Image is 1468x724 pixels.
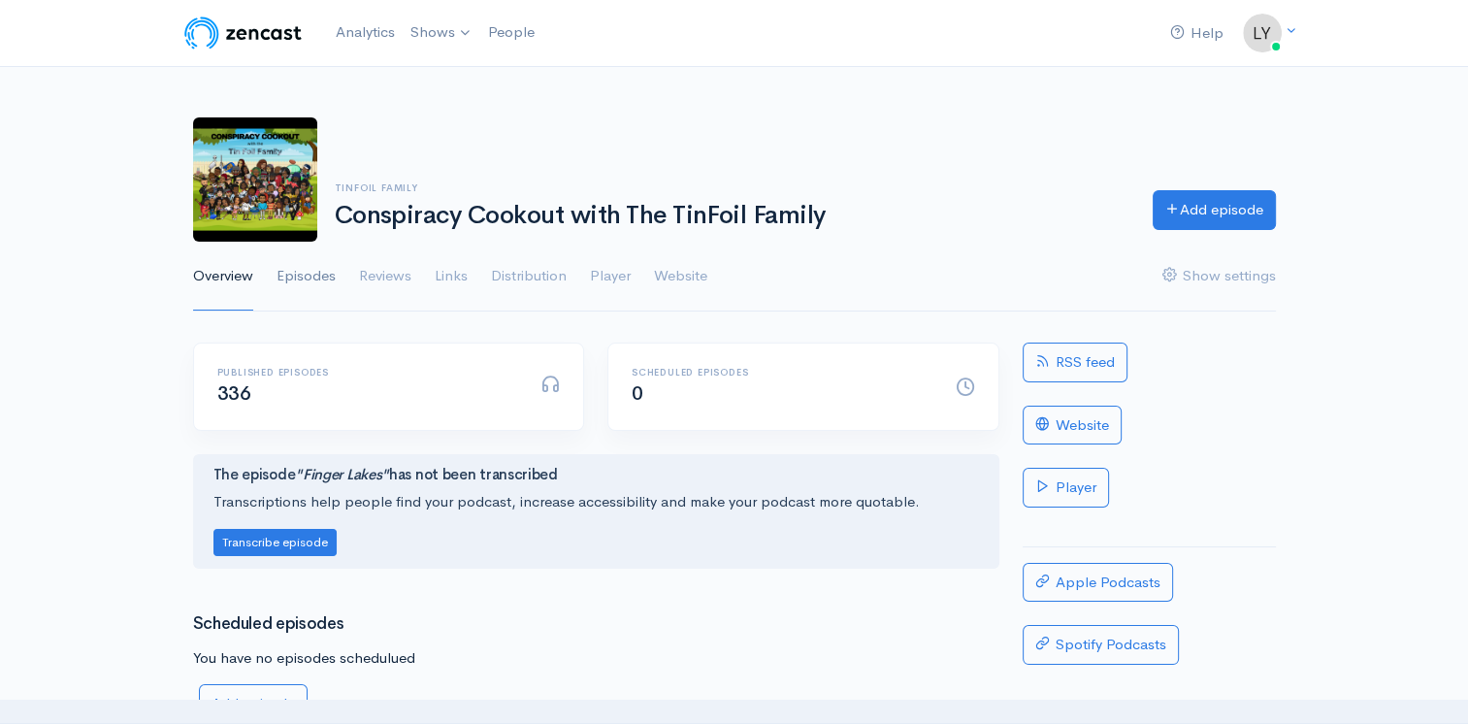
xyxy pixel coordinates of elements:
span: 336 [217,381,251,406]
h6: Published episodes [217,367,518,378]
a: People [480,12,542,53]
a: Spotify Podcasts [1023,625,1179,665]
a: Shows [403,12,480,54]
a: Player [590,242,631,312]
img: ZenCast Logo [181,14,305,52]
i: "Finger Lakes" [295,465,389,483]
a: Links [435,242,468,312]
a: Website [654,242,707,312]
a: Reviews [359,242,411,312]
a: Distribution [491,242,567,312]
a: Overview [193,242,253,312]
span: 0 [632,381,643,406]
button: Transcribe episode [213,529,337,557]
p: Transcriptions help people find your podcast, increase accessibility and make your podcast more q... [213,491,979,513]
img: ... [1243,14,1282,52]
a: Apple Podcasts [1023,563,1173,603]
a: Episodes [277,242,336,312]
h6: Scheduled episodes [632,367,932,378]
a: Player [1023,468,1109,508]
a: Show settings [1162,242,1276,312]
h4: The episode has not been transcribed [213,467,979,483]
h1: Conspiracy Cookout with The TinFoil Family [335,202,1129,230]
p: You have no episodes schedulued [193,647,999,670]
a: Transcribe episode [213,532,337,550]
a: RSS feed [1023,343,1127,382]
a: Analytics [328,12,403,53]
h6: TinFoil Family [335,182,1129,193]
h3: Scheduled episodes [193,615,999,634]
a: Add episode [1153,190,1276,230]
a: Add episode [199,684,308,724]
a: Help [1162,13,1231,54]
a: Website [1023,406,1122,445]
